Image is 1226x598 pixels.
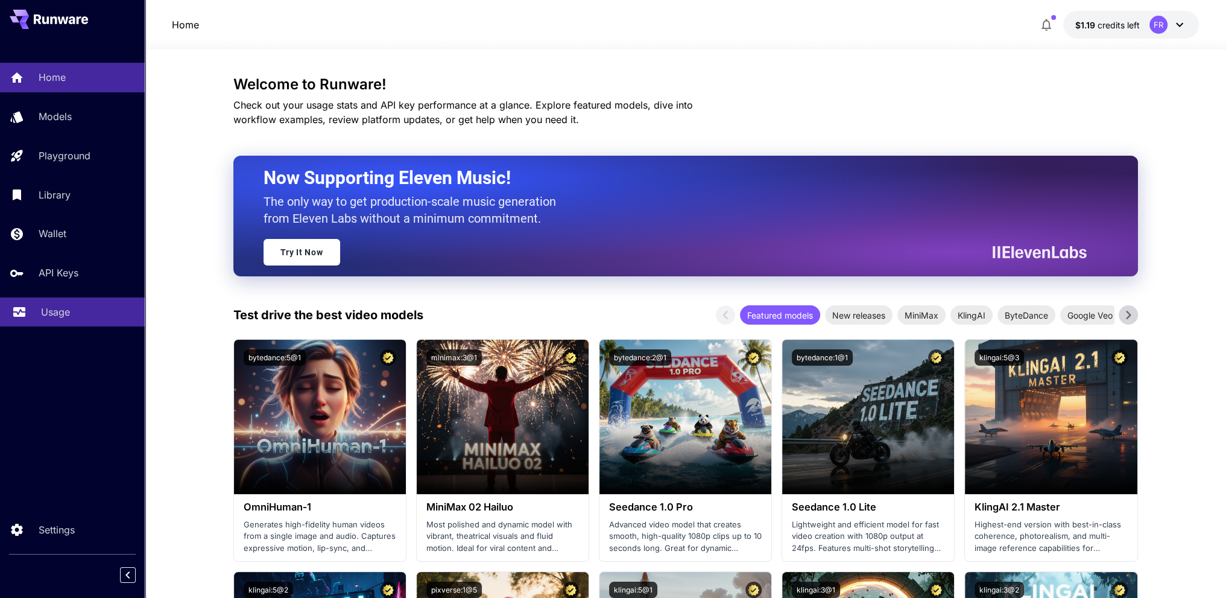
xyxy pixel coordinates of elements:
[975,582,1024,598] button: klingai:3@2
[965,340,1137,494] img: alt
[244,349,306,366] button: bytedance:5@1
[950,305,993,325] div: KlingAI
[975,501,1127,513] h3: KlingAI 2.1 Master
[825,305,893,325] div: New releases
[426,582,482,598] button: pixverse:1@5
[39,226,66,241] p: Wallet
[39,188,71,202] p: Library
[172,17,199,32] a: Home
[417,340,589,494] img: alt
[563,582,579,598] button: Certified Model – Vetted for best performance and includes a commercial license.
[244,501,396,513] h3: OmniHuman‑1
[997,305,1055,325] div: ByteDance
[609,519,762,555] p: Advanced video model that creates smooth, high-quality 1080p clips up to 10 seconds long. Great f...
[380,349,396,366] button: Certified Model – Vetted for best performance and includes a commercial license.
[1111,582,1128,598] button: Certified Model – Vetted for best performance and includes a commercial license.
[1063,11,1199,39] button: $1.18652FR
[380,582,396,598] button: Certified Model – Vetted for best performance and includes a commercial license.
[1060,305,1120,325] div: Google Veo
[426,519,579,555] p: Most polished and dynamic model with vibrant, theatrical visuals and fluid motion. Ideal for vira...
[264,167,1078,189] h2: Now Supporting Eleven Music!
[745,582,762,598] button: Certified Model – Vetted for best performance and includes a commercial license.
[950,309,993,322] span: KlingAI
[1149,16,1168,34] div: FR
[39,70,66,84] p: Home
[264,193,565,227] p: The only way to get production-scale music generation from Eleven Labs without a minimum commitment.
[609,349,671,366] button: bytedance:2@1
[792,519,944,555] p: Lightweight and efficient model for fast video creation with 1080p output at 24fps. Features mult...
[233,306,423,324] p: Test drive the best video models
[234,340,406,494] img: alt
[897,309,946,322] span: MiniMax
[740,309,820,322] span: Featured models
[1075,20,1098,30] span: $1.19
[825,309,893,322] span: New releases
[39,148,90,163] p: Playground
[740,305,820,325] div: Featured models
[39,266,78,280] p: API Keys
[129,564,145,586] div: Collapse sidebar
[792,582,840,598] button: klingai:3@1
[1075,19,1140,31] div: $1.18652
[975,349,1024,366] button: klingai:5@3
[41,305,70,319] p: Usage
[609,501,762,513] h3: Seedance 1.0 Pro
[172,17,199,32] nav: breadcrumb
[928,582,944,598] button: Certified Model – Vetted for best performance and includes a commercial license.
[563,349,579,366] button: Certified Model – Vetted for best performance and includes a commercial license.
[975,519,1127,555] p: Highest-end version with best-in-class coherence, photorealism, and multi-image reference capabil...
[997,309,1055,322] span: ByteDance
[1098,20,1140,30] span: credits left
[1060,309,1120,322] span: Google Veo
[745,349,762,366] button: Certified Model – Vetted for best performance and includes a commercial license.
[792,501,944,513] h3: Seedance 1.0 Lite
[244,582,293,598] button: klingai:5@2
[928,349,944,366] button: Certified Model – Vetted for best performance and includes a commercial license.
[1111,349,1128,366] button: Certified Model – Vetted for best performance and includes a commercial license.
[609,582,657,598] button: klingai:5@1
[264,239,340,266] a: Try It Now
[233,99,693,126] span: Check out your usage stats and API key performance at a glance. Explore featured models, dive int...
[782,340,954,494] img: alt
[426,349,482,366] button: minimax:3@1
[233,76,1138,93] h3: Welcome to Runware!
[244,519,396,555] p: Generates high-fidelity human videos from a single image and audio. Captures expressive motion, l...
[39,109,72,124] p: Models
[120,567,136,583] button: Collapse sidebar
[426,501,579,513] h3: MiniMax 02 Hailuo
[599,340,771,494] img: alt
[897,305,946,325] div: MiniMax
[792,349,853,366] button: bytedance:1@1
[39,523,75,537] p: Settings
